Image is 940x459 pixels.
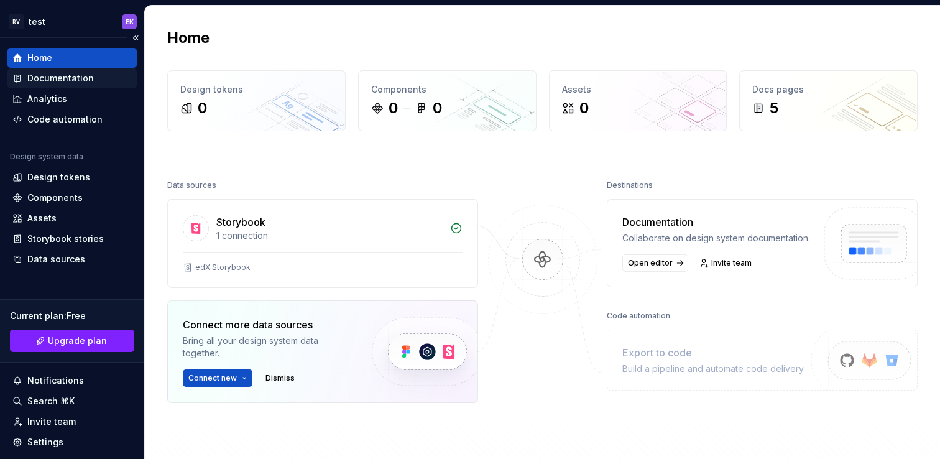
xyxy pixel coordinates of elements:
[562,83,714,96] div: Assets
[622,363,805,375] div: Build a pipeline and automate code delivery.
[188,373,237,383] span: Connect new
[126,17,134,27] div: EK
[183,369,252,387] button: Connect new
[265,373,295,383] span: Dismiss
[7,68,137,88] a: Documentation
[371,83,523,96] div: Components
[195,262,251,272] div: edX Storybook
[7,48,137,68] a: Home
[433,98,442,118] div: 0
[216,229,443,242] div: 1 connection
[10,330,134,352] a: Upgrade plan
[27,374,84,387] div: Notifications
[7,412,137,432] a: Invite team
[622,345,805,360] div: Export to code
[622,215,810,229] div: Documentation
[549,70,727,131] a: Assets0
[183,335,351,359] div: Bring all your design system data together.
[607,177,653,194] div: Destinations
[27,52,52,64] div: Home
[7,89,137,109] a: Analytics
[167,199,478,288] a: Storybook1 connectionedX Storybook
[29,16,45,28] div: test
[27,233,104,245] div: Storybook stories
[10,310,134,322] div: Current plan : Free
[7,391,137,411] button: Search ⌘K
[27,415,76,428] div: Invite team
[27,395,75,407] div: Search ⌘K
[358,70,537,131] a: Components00
[27,212,57,225] div: Assets
[180,83,333,96] div: Design tokens
[770,98,778,118] div: 5
[27,253,85,266] div: Data sources
[7,208,137,228] a: Assets
[48,335,107,347] span: Upgrade plan
[2,8,142,35] button: RVtestEK
[183,317,351,332] div: Connect more data sources
[27,93,67,105] div: Analytics
[7,371,137,391] button: Notifications
[167,177,216,194] div: Data sources
[167,70,346,131] a: Design tokens0
[198,98,207,118] div: 0
[260,369,300,387] button: Dismiss
[389,98,398,118] div: 0
[622,254,688,272] a: Open editor
[167,28,210,48] h2: Home
[7,188,137,208] a: Components
[27,72,94,85] div: Documentation
[7,249,137,269] a: Data sources
[9,14,24,29] div: RV
[7,432,137,452] a: Settings
[127,29,144,47] button: Collapse sidebar
[696,254,757,272] a: Invite team
[10,152,83,162] div: Design system data
[27,192,83,204] div: Components
[607,307,670,325] div: Code automation
[739,70,918,131] a: Docs pages5
[628,258,673,268] span: Open editor
[7,109,137,129] a: Code automation
[622,232,810,244] div: Collaborate on design system documentation.
[7,167,137,187] a: Design tokens
[27,113,103,126] div: Code automation
[579,98,589,118] div: 0
[27,436,63,448] div: Settings
[27,171,90,183] div: Design tokens
[711,258,752,268] span: Invite team
[7,229,137,249] a: Storybook stories
[216,215,265,229] div: Storybook
[752,83,905,96] div: Docs pages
